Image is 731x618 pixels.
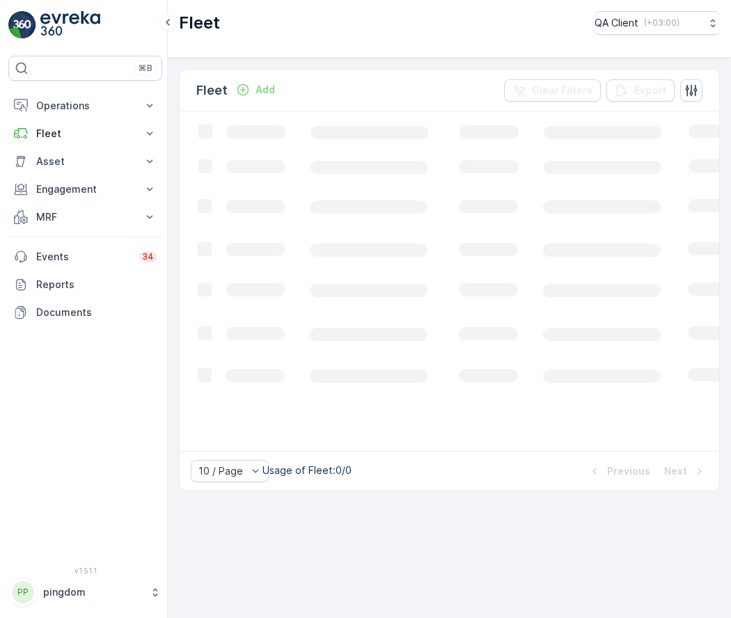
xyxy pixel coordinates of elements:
[8,11,36,39] img: logo
[36,210,134,224] p: MRF
[606,79,675,102] button: Export
[8,299,162,326] a: Documents
[8,92,162,120] button: Operations
[36,127,134,141] p: Fleet
[8,120,162,148] button: Fleet
[8,203,162,231] button: MRF
[230,81,281,98] button: Add
[607,464,650,478] p: Previous
[664,464,687,478] p: Next
[43,585,143,599] p: pingdom
[595,11,720,35] button: QA Client(+03:00)
[256,83,275,97] p: Add
[8,566,162,575] span: v 1.51.1
[595,16,638,30] p: QA Client
[142,251,154,262] p: 34
[36,99,134,113] p: Operations
[586,463,652,480] button: Previous
[8,148,162,175] button: Asset
[634,84,666,97] p: Export
[8,578,162,607] button: PPpingdom
[36,278,157,292] p: Reports
[36,306,157,319] p: Documents
[8,271,162,299] a: Reports
[40,11,100,39] img: logo_light-DOdMpM7g.png
[8,175,162,203] button: Engagement
[139,63,152,74] p: ⌘B
[644,17,679,29] p: ( +03:00 )
[36,250,131,264] p: Events
[179,12,220,34] p: Fleet
[663,463,708,480] button: Next
[532,84,592,97] p: Clear Filters
[36,154,134,168] p: Asset
[36,182,134,196] p: Engagement
[262,463,352,477] p: Usage of Fleet : 0/0
[12,581,34,603] div: PP
[8,243,162,271] a: Events34
[196,81,228,100] p: Fleet
[504,79,601,102] button: Clear Filters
